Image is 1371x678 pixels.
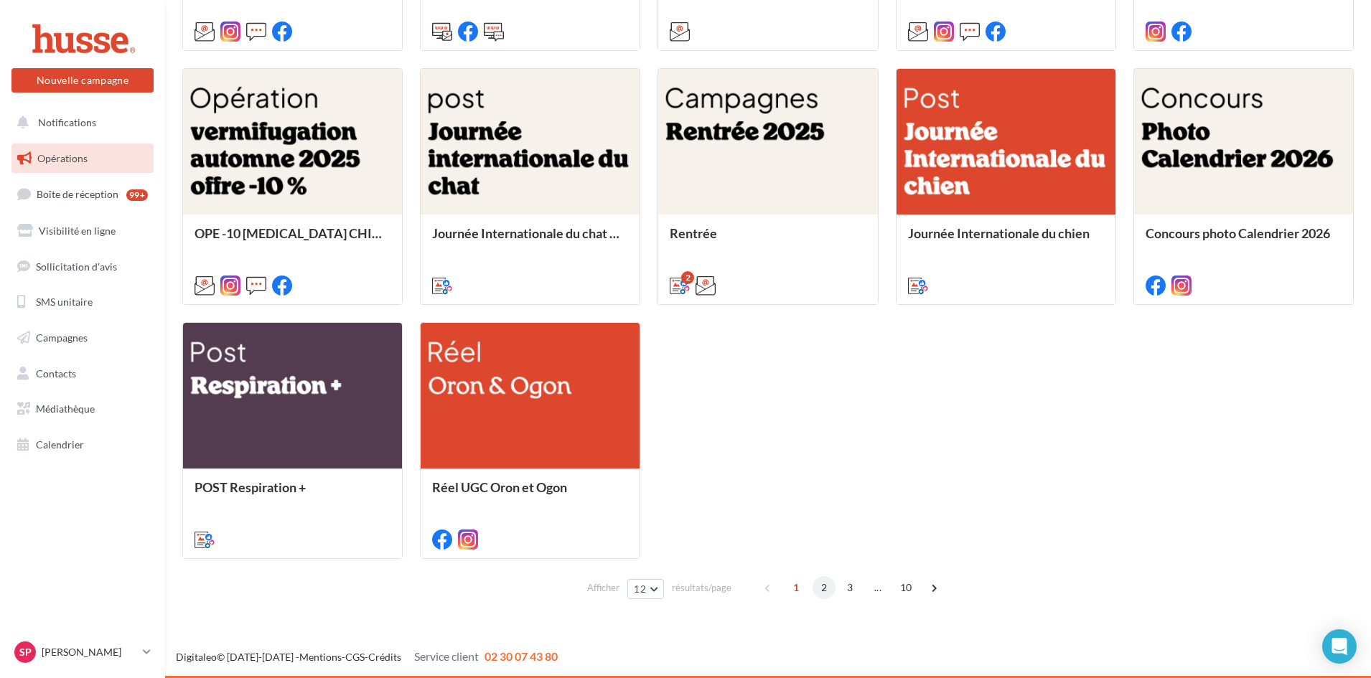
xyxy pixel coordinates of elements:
span: SMS unitaire [36,296,93,308]
a: Médiathèque [9,394,156,424]
span: ... [866,576,889,599]
div: Réel UGC Oron et Ogon [432,480,628,509]
button: 12 [627,579,664,599]
a: Crédits [368,651,401,663]
span: Sp [19,645,32,659]
div: Journée Internationale du chat roux [432,226,628,255]
p: [PERSON_NAME] [42,645,137,659]
span: Contacts [36,367,76,380]
a: Opérations [9,143,156,174]
div: Open Intercom Messenger [1322,629,1357,664]
a: Mentions [299,651,342,663]
span: © [DATE]-[DATE] - - - [176,651,558,663]
span: Opérations [37,152,88,164]
div: Concours photo Calendrier 2026 [1146,226,1342,255]
span: Service client [414,649,479,663]
span: 3 [838,576,861,599]
a: SMS unitaire [9,287,156,317]
div: Journée Internationale du chien [908,226,1104,255]
span: Campagnes [36,331,88,344]
span: 12 [634,583,646,595]
a: CGS [345,651,365,663]
div: 99+ [126,189,148,201]
div: Rentrée [670,226,866,255]
span: 1 [785,576,808,599]
span: Sollicitation d'avis [36,260,117,272]
a: Contacts [9,359,156,389]
a: Visibilité en ligne [9,216,156,246]
span: Notifications [38,116,96,128]
button: Nouvelle campagne [11,68,154,93]
span: Afficher [587,581,619,595]
a: Boîte de réception99+ [9,179,156,209]
span: 02 30 07 43 80 [485,649,558,663]
span: Boîte de réception [37,188,118,200]
span: Calendrier [36,438,84,451]
a: Sp [PERSON_NAME] [11,639,154,666]
span: 10 [894,576,918,599]
span: résultats/page [672,581,731,595]
div: POST Respiration + [195,480,390,509]
a: Sollicitation d'avis [9,252,156,282]
span: 2 [813,576,836,599]
a: Digitaleo [176,651,217,663]
div: OPE -10 [MEDICAL_DATA] CHIEN CHAT AUTOMNE [195,226,390,255]
button: Notifications [9,108,151,138]
a: Calendrier [9,430,156,460]
span: Médiathèque [36,402,95,415]
span: Visibilité en ligne [39,225,116,237]
div: 2 [681,271,694,284]
a: Campagnes [9,323,156,353]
